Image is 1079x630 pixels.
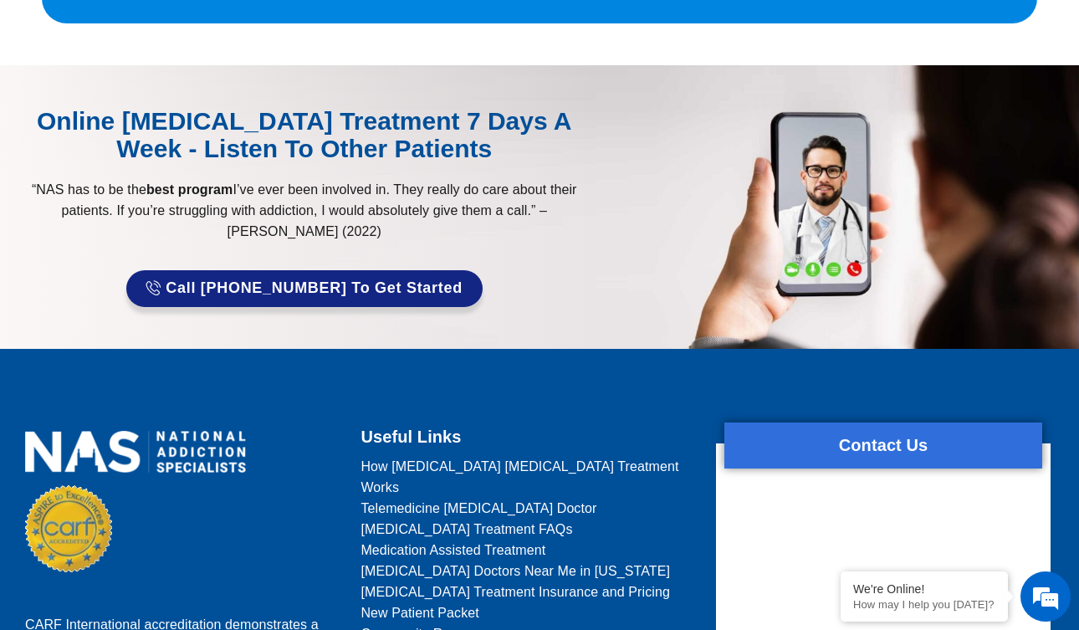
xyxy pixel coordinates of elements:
a: New Patient Packet [361,602,695,623]
p: “NAS has to be the I’ve ever been involved in. They really do care about their patients. If you’r... [17,179,592,242]
img: national addiction specialists online suboxone doctors clinic for opioid addiction treatment [25,431,246,473]
div: Navigation go back [18,86,43,111]
span: Telemedicine [MEDICAL_DATA] Doctor [361,498,596,519]
a: How [MEDICAL_DATA] [MEDICAL_DATA] Treatment Works [361,456,695,498]
img: CARF Seal [25,485,112,572]
span: [MEDICAL_DATA] Doctors Near Me in [US_STATE] [361,561,670,581]
div: Chat with us now [112,88,306,110]
span: [MEDICAL_DATA] Treatment FAQs [361,519,572,540]
a: [MEDICAL_DATA] Doctors Near Me in [US_STATE] [361,561,695,581]
p: How may I help you today? [853,598,995,611]
h2: Contact Us [724,431,1042,460]
h2: Useful Links [361,423,695,452]
div: Minimize live chat window [274,8,314,49]
span: Medication Assisted Treatment [361,540,545,561]
a: Medication Assisted Treatment [361,540,695,561]
span: We're online! [97,211,231,380]
a: Telemedicine [MEDICAL_DATA] Doctor [361,498,695,519]
strong: best program [146,182,233,197]
span: [MEDICAL_DATA] Treatment Insurance and Pricing [361,581,670,602]
div: Online [MEDICAL_DATA] Treatment 7 Days A Week - Listen to Other Patients [17,107,592,162]
div: We're Online! [853,582,995,596]
a: [MEDICAL_DATA] Treatment FAQs [361,519,695,540]
textarea: Type your message and hit 'Enter' [8,457,319,515]
a: Call [PHONE_NUMBER] to Get Started [126,270,483,307]
span: Call [PHONE_NUMBER] to Get Started [166,280,463,297]
a: [MEDICAL_DATA] Treatment Insurance and Pricing [361,581,695,602]
span: New Patient Packet [361,602,478,623]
